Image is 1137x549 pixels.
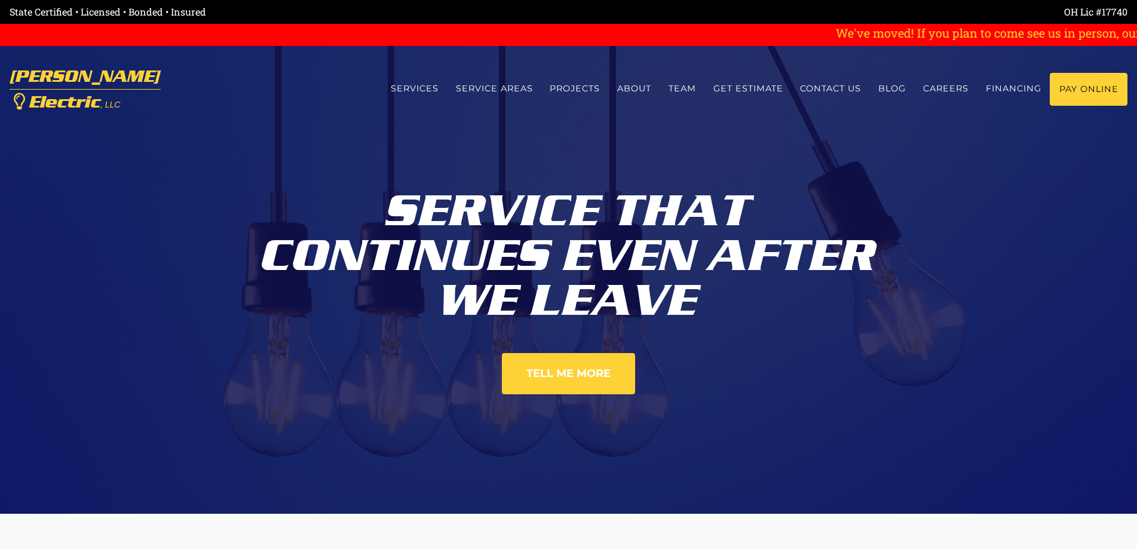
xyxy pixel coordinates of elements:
a: Team [660,73,705,105]
a: Tell Me More [502,353,635,394]
a: [PERSON_NAME] Electric, LLC [10,61,161,118]
a: About [609,73,660,105]
a: Pay Online [1050,73,1127,106]
div: OH Lic #17740 [569,5,1128,19]
a: Service Areas [447,73,541,105]
a: Careers [915,73,977,105]
div: Service That Continues Even After We Leave [237,179,900,323]
a: Contact us [792,73,870,105]
a: Services [382,73,447,105]
a: Blog [870,73,915,105]
a: Get estimate [704,73,792,105]
span: , LLC [100,100,120,109]
a: Financing [977,73,1050,105]
a: Projects [541,73,609,105]
div: State Certified • Licensed • Bonded • Insured [10,5,569,19]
